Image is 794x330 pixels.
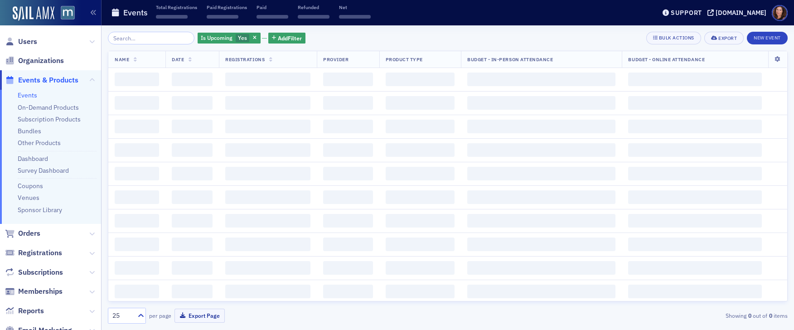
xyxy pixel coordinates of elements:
h1: Events [123,7,148,18]
span: ‌ [386,73,455,86]
span: ‌ [172,167,213,180]
span: ‌ [628,238,762,251]
a: On-Demand Products [18,103,79,112]
span: ‌ [172,73,213,86]
span: ‌ [172,285,213,298]
span: ‌ [323,238,373,251]
span: Users [18,37,37,47]
span: ‌ [225,120,310,133]
span: ‌ [225,285,310,298]
a: Events [18,91,37,99]
span: Registrations [225,56,265,63]
span: ‌ [628,73,762,86]
span: Memberships [18,286,63,296]
span: ‌ [172,120,213,133]
div: Yes [198,33,261,44]
a: New Event [747,33,788,41]
button: Bulk Actions [646,32,701,44]
span: ‌ [257,15,288,19]
span: Is Upcoming [201,34,232,41]
div: Support [671,9,702,17]
a: Subscription Products [18,115,81,123]
span: ‌ [467,214,615,228]
span: ‌ [323,143,373,157]
span: ‌ [156,15,188,19]
span: ‌ [115,285,159,298]
span: ‌ [467,73,615,86]
span: Date [172,56,184,63]
a: Sponsor Library [18,206,62,214]
span: Orders [18,228,40,238]
span: ‌ [386,120,455,133]
p: Paid [257,4,288,10]
span: ‌ [115,143,159,157]
span: Budget - In-Person Attendance [467,56,553,63]
span: ‌ [467,190,615,204]
span: ‌ [467,120,615,133]
span: ‌ [323,214,373,228]
span: Product Type [386,56,423,63]
strong: 0 [746,311,753,320]
button: Export Page [174,309,225,323]
span: ‌ [172,143,213,157]
a: Reports [5,306,44,316]
span: ‌ [115,190,159,204]
span: Provider [323,56,349,63]
span: ‌ [115,214,159,228]
span: ‌ [172,96,213,110]
span: ‌ [628,167,762,180]
a: Dashboard [18,155,48,163]
span: ‌ [323,285,373,298]
span: ‌ [386,214,455,228]
a: Organizations [5,56,64,66]
span: ‌ [386,261,455,275]
div: Export [718,36,737,41]
span: ‌ [172,214,213,228]
span: ‌ [628,214,762,228]
span: ‌ [628,96,762,110]
span: ‌ [467,143,615,157]
span: ‌ [386,143,455,157]
span: Profile [772,5,788,21]
span: Budget - Online Attendance [628,56,705,63]
input: Search… [108,32,194,44]
span: Yes [238,34,247,41]
span: ‌ [115,96,159,110]
span: ‌ [339,15,371,19]
a: Events & Products [5,75,78,85]
a: Bundles [18,127,41,135]
a: View Homepage [54,6,75,21]
span: ‌ [115,238,159,251]
a: Subscriptions [5,267,63,277]
span: ‌ [225,214,310,228]
span: ‌ [467,96,615,110]
button: New Event [747,32,788,44]
span: Organizations [18,56,64,66]
span: ‌ [323,167,373,180]
img: SailAMX [13,6,54,21]
label: per page [149,311,171,320]
span: ‌ [298,15,329,19]
span: ‌ [323,261,373,275]
span: Reports [18,306,44,316]
strong: 0 [767,311,774,320]
button: AddFilter [268,33,305,44]
p: Net [339,4,371,10]
span: ‌ [323,73,373,86]
span: Subscriptions [18,267,63,277]
span: ‌ [115,73,159,86]
span: ‌ [628,143,762,157]
span: ‌ [207,15,238,19]
span: ‌ [115,120,159,133]
span: ‌ [467,285,615,298]
span: Events & Products [18,75,78,85]
span: ‌ [628,120,762,133]
a: Registrations [5,248,62,258]
a: Survey Dashboard [18,166,69,175]
button: Export [704,32,744,44]
span: ‌ [172,190,213,204]
span: Add Filter [278,34,302,42]
div: Bulk Actions [659,35,694,40]
span: ‌ [172,238,213,251]
span: Name [115,56,129,63]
